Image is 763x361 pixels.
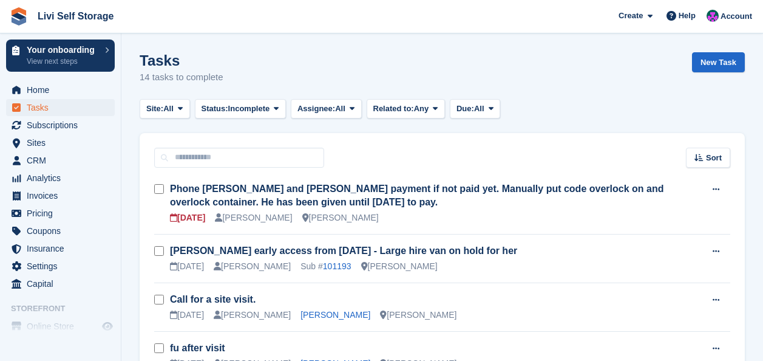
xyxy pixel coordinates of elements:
[140,99,190,119] button: Site: All
[140,70,223,84] p: 14 tasks to complete
[27,56,99,67] p: View next steps
[6,99,115,116] a: menu
[323,261,351,271] a: 101193
[170,343,225,353] a: fu after visit
[195,99,286,119] button: Status: Incomplete
[302,211,379,224] div: [PERSON_NAME]
[170,260,204,273] div: [DATE]
[27,117,100,134] span: Subscriptions
[450,99,500,119] button: Due: All
[6,40,115,72] a: Your onboarding View next steps
[414,103,429,115] span: Any
[6,152,115,169] a: menu
[27,187,100,204] span: Invoices
[6,205,115,222] a: menu
[27,170,100,187] span: Analytics
[6,240,115,257] a: menu
[27,81,100,98] span: Home
[692,52,745,72] a: New Task
[27,318,100,335] span: Online Store
[33,6,118,26] a: Livi Self Storage
[170,294,256,304] a: Call for a site visit.
[6,275,115,292] a: menu
[100,319,115,334] a: Preview store
[361,260,438,273] div: [PERSON_NAME]
[619,10,643,22] span: Create
[707,10,719,22] img: Graham Cameron
[6,318,115,335] a: menu
[679,10,696,22] span: Help
[456,103,474,115] span: Due:
[27,134,100,151] span: Sites
[27,152,100,169] span: CRM
[297,103,335,115] span: Assignee:
[27,99,100,116] span: Tasks
[170,211,205,224] div: [DATE]
[170,309,204,321] div: [DATE]
[202,103,228,115] span: Status:
[6,81,115,98] a: menu
[214,260,291,273] div: [PERSON_NAME]
[291,99,362,119] button: Assignee: All
[380,309,456,321] div: [PERSON_NAME]
[11,303,121,315] span: Storefront
[6,258,115,275] a: menu
[300,260,351,273] div: Sub #
[146,103,163,115] span: Site:
[228,103,270,115] span: Incomplete
[6,170,115,187] a: menu
[27,240,100,257] span: Insurance
[215,211,292,224] div: [PERSON_NAME]
[27,46,99,54] p: Your onboarding
[721,10,752,22] span: Account
[474,103,484,115] span: All
[6,187,115,204] a: menu
[6,222,115,239] a: menu
[170,246,517,256] a: [PERSON_NAME] early access from [DATE] - Large hire van on hold for her
[170,184,663,207] a: Phone [PERSON_NAME] and [PERSON_NAME] payment if not paid yet. Manually put code overlock on and ...
[163,103,174,115] span: All
[373,103,414,115] span: Related to:
[300,310,370,320] a: [PERSON_NAME]
[10,7,28,26] img: stora-icon-8386f47178a22dfd0bd8f6a31ec36ba5ce8667c1dd55bd0f319d3a0aa187defe.svg
[214,309,291,321] div: [PERSON_NAME]
[335,103,345,115] span: All
[27,275,100,292] span: Capital
[6,134,115,151] a: menu
[6,117,115,134] a: menu
[27,205,100,222] span: Pricing
[27,258,100,275] span: Settings
[27,222,100,239] span: Coupons
[140,52,223,69] h1: Tasks
[706,152,722,164] span: Sort
[367,99,445,119] button: Related to: Any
